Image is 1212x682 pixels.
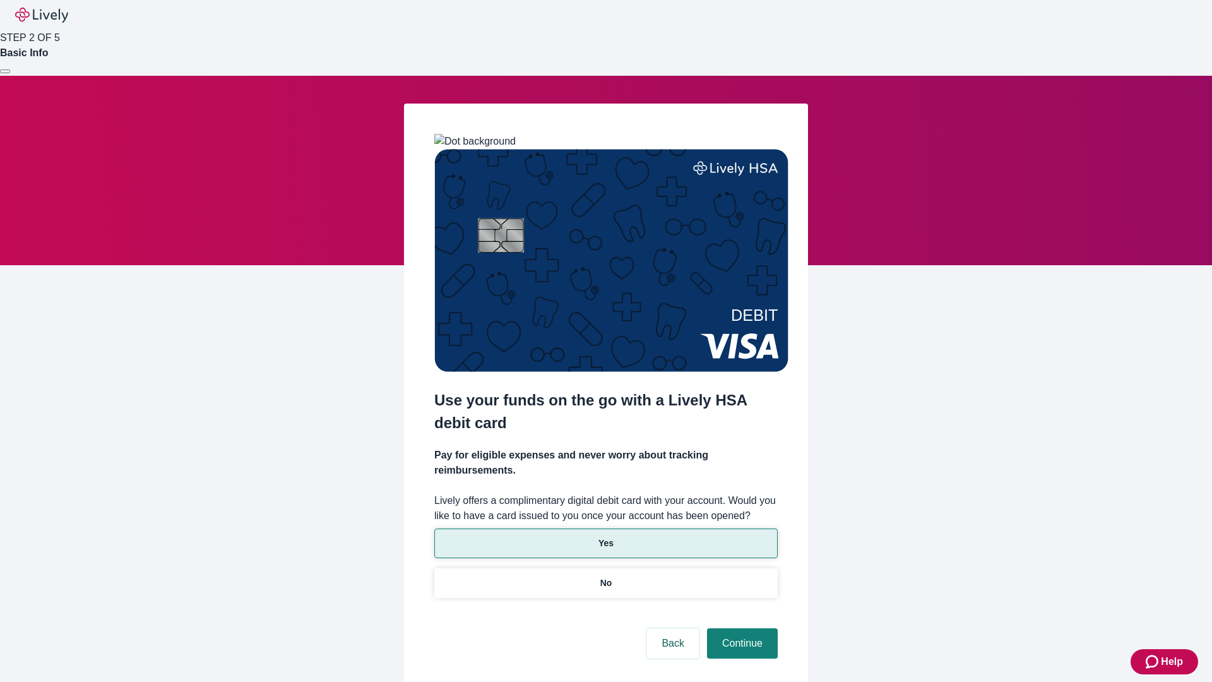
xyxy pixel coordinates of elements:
[598,537,614,550] p: Yes
[434,529,778,558] button: Yes
[600,577,612,590] p: No
[1131,649,1198,674] button: Zendesk support iconHelp
[707,628,778,659] button: Continue
[434,448,778,478] h4: Pay for eligible expenses and never worry about tracking reimbursements.
[1161,654,1183,669] span: Help
[15,8,68,23] img: Lively
[1146,654,1161,669] svg: Zendesk support icon
[646,628,699,659] button: Back
[434,149,788,372] img: Debit card
[434,134,516,149] img: Dot background
[434,389,778,434] h2: Use your funds on the go with a Lively HSA debit card
[434,568,778,598] button: No
[434,493,778,523] label: Lively offers a complimentary digital debit card with your account. Would you like to have a card...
